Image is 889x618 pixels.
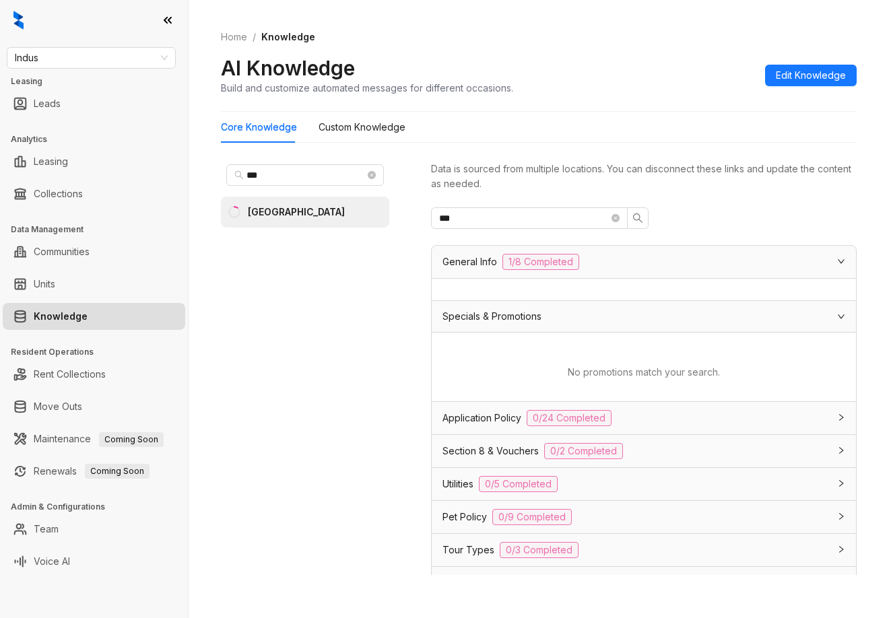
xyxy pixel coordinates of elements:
[3,393,185,420] li: Move Outs
[837,479,845,487] span: collapsed
[432,435,856,467] div: Section 8 & Vouchers0/2 Completed
[234,170,244,180] span: search
[253,30,256,44] li: /
[432,501,856,533] div: Pet Policy0/9 Completed
[432,534,856,566] div: Tour Types0/3 Completed
[837,446,845,454] span: collapsed
[34,303,88,330] a: Knowledge
[34,148,68,175] a: Leasing
[776,68,846,83] span: Edit Knowledge
[432,246,856,278] div: General Info1/8 Completed
[221,81,513,95] div: Build and customize automated messages for different occasions.
[11,346,188,358] h3: Resident Operations
[218,30,250,44] a: Home
[319,120,405,135] div: Custom Knowledge
[221,55,355,81] h2: AI Knowledge
[544,443,623,459] span: 0/2 Completed
[3,271,185,298] li: Units
[261,31,315,42] span: Knowledge
[442,254,497,269] span: General Info
[527,410,612,426] span: 0/24 Completed
[34,90,61,117] a: Leads
[34,271,55,298] a: Units
[442,354,845,390] div: No promotions match your search.
[442,411,521,425] span: Application Policy
[34,238,90,265] a: Communities
[442,510,487,524] span: Pet Policy
[837,545,845,553] span: collapsed
[3,148,185,175] li: Leasing
[248,205,345,219] div: [GEOGRAPHIC_DATA]
[11,133,188,145] h3: Analytics
[837,312,845,320] span: expanded
[11,75,188,88] h3: Leasing
[3,238,185,265] li: Communities
[612,214,620,222] span: close-circle
[837,413,845,421] span: collapsed
[3,303,185,330] li: Knowledge
[85,464,150,479] span: Coming Soon
[221,120,297,135] div: Core Knowledge
[492,509,572,525] span: 0/9 Completed
[368,171,376,179] span: close-circle
[34,516,59,543] a: Team
[34,361,106,388] a: Rent Collections
[3,425,185,452] li: Maintenance
[632,213,643,224] span: search
[500,542,579,558] span: 0/3 Completed
[765,65,857,86] button: Edit Knowledge
[3,458,185,485] li: Renewals
[442,444,539,458] span: Section 8 & Vouchers
[99,432,164,447] span: Coming Soon
[432,468,856,500] div: Utilities0/5 Completed
[3,516,185,543] li: Team
[15,48,168,68] span: Indus
[3,180,185,207] li: Collections
[34,180,83,207] a: Collections
[11,224,188,236] h3: Data Management
[837,512,845,520] span: collapsed
[3,90,185,117] li: Leads
[34,393,82,420] a: Move Outs
[3,361,185,388] li: Rent Collections
[432,567,856,599] div: Parking Policy0/13 Completed
[502,254,579,270] span: 1/8 Completed
[837,257,845,265] span: expanded
[432,402,856,434] div: Application Policy0/24 Completed
[442,477,473,491] span: Utilities
[442,543,494,557] span: Tour Types
[3,548,185,575] li: Voice AI
[432,301,856,332] div: Specials & Promotions
[13,11,24,30] img: logo
[34,548,70,575] a: Voice AI
[479,476,558,492] span: 0/5 Completed
[431,162,857,191] div: Data is sourced from multiple locations. You can disconnect these links and update the content as...
[11,501,188,513] h3: Admin & Configurations
[34,458,150,485] a: RenewalsComing Soon
[442,309,541,324] span: Specials & Promotions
